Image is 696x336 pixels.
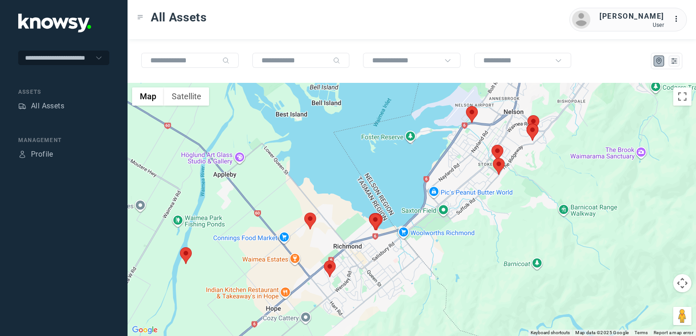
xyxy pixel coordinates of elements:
div: Assets [18,102,26,110]
div: Profile [18,150,26,158]
div: Assets [18,88,109,96]
button: Toggle fullscreen view [673,87,691,106]
a: Open this area in Google Maps (opens a new window) [130,324,160,336]
div: Search [333,57,340,64]
a: Terms [635,330,648,335]
div: User [599,22,664,28]
tspan: ... [674,15,683,22]
img: Google [130,324,160,336]
button: Keyboard shortcuts [531,330,570,336]
img: avatar.png [572,10,590,29]
span: All Assets [151,9,207,25]
div: Profile [31,149,53,160]
div: [PERSON_NAME] [599,11,664,22]
div: : [673,14,684,25]
img: Application Logo [18,14,91,32]
div: All Assets [31,101,64,112]
button: Drag Pegman onto the map to open Street View [673,307,691,325]
div: : [673,14,684,26]
button: Show satellite imagery [164,87,209,106]
a: ProfileProfile [18,149,53,160]
button: Map camera controls [673,274,691,292]
div: List [670,57,678,65]
div: Map [655,57,663,65]
div: Search [222,57,230,64]
div: Toggle Menu [137,14,143,20]
span: Map data ©2025 Google [575,330,629,335]
div: Management [18,136,109,144]
button: Show street map [132,87,164,106]
a: AssetsAll Assets [18,101,64,112]
a: Report a map error [654,330,693,335]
